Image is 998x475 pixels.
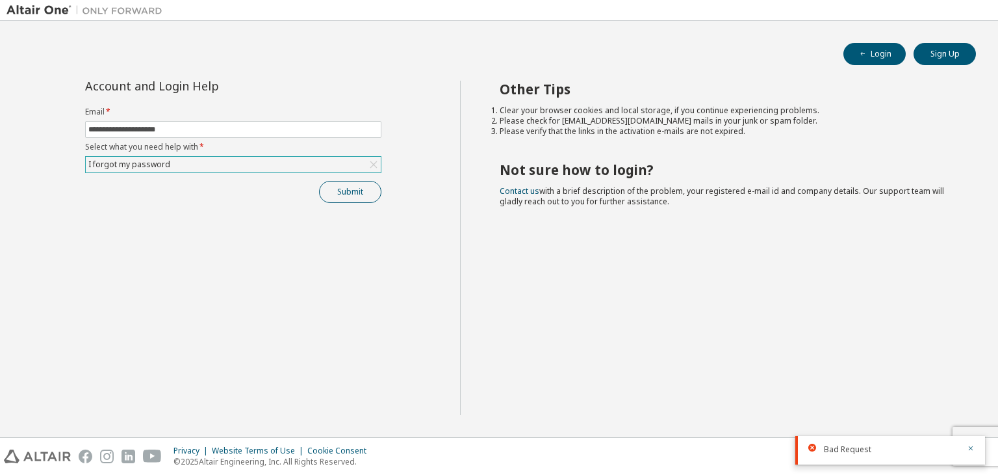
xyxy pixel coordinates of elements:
[173,446,212,456] div: Privacy
[143,450,162,463] img: youtube.svg
[85,81,322,91] div: Account and Login Help
[307,446,374,456] div: Cookie Consent
[500,185,944,207] span: with a brief description of the problem, your registered e-mail id and company details. Our suppo...
[85,107,381,117] label: Email
[100,450,114,463] img: instagram.svg
[173,456,374,467] p: © 2025 Altair Engineering, Inc. All Rights Reserved.
[843,43,906,65] button: Login
[122,450,135,463] img: linkedin.svg
[85,142,381,152] label: Select what you need help with
[212,446,307,456] div: Website Terms of Use
[4,450,71,463] img: altair_logo.svg
[500,185,539,197] a: Contact us
[500,81,953,98] h2: Other Tips
[500,116,953,126] li: Please check for [EMAIL_ADDRESS][DOMAIN_NAME] mails in your junk or spam folder.
[500,161,953,178] h2: Not sure how to login?
[500,105,953,116] li: Clear your browser cookies and local storage, if you continue experiencing problems.
[319,181,381,203] button: Submit
[6,4,169,17] img: Altair One
[86,157,381,172] div: I forgot my password
[500,126,953,137] li: Please verify that the links in the activation e-mails are not expired.
[824,444,871,455] span: Bad Request
[86,157,172,172] div: I forgot my password
[914,43,976,65] button: Sign Up
[79,450,92,463] img: facebook.svg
